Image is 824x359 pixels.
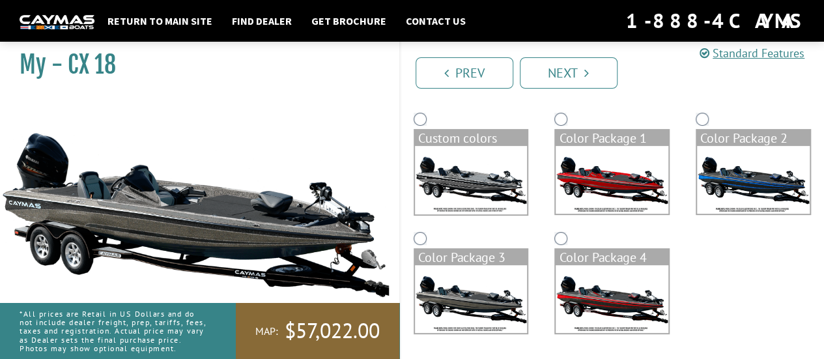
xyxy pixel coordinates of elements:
[700,46,804,61] a: Standard Features
[20,15,94,29] img: white-logo-c9c8dbefe5ff5ceceb0f0178aa75bf4bb51f6bca0971e226c86eb53dfe498488.png
[416,57,513,89] a: Prev
[626,7,804,35] div: 1-888-4CAYMAS
[20,303,206,359] p: *All prices are Retail in US Dollars and do not include dealer freight, prep, tariffs, fees, taxe...
[225,12,298,29] a: Find Dealer
[20,50,367,79] h1: My - CX 18
[255,324,278,338] span: MAP:
[415,250,528,265] div: Color Package 3
[697,146,810,214] img: color_package_273.png
[556,265,668,333] img: color_package_275.png
[556,146,668,214] img: color_package_272.png
[556,130,668,146] div: Color Package 1
[285,317,380,345] span: $57,022.00
[415,130,528,146] div: Custom colors
[415,265,528,333] img: color_package_274.png
[697,130,810,146] div: Color Package 2
[556,250,668,265] div: Color Package 4
[305,12,393,29] a: Get Brochure
[236,303,399,359] a: MAP:$57,022.00
[101,12,219,29] a: Return to main site
[399,12,472,29] a: Contact Us
[415,146,528,214] img: cx18-Base-Layer.png
[520,57,618,89] a: Next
